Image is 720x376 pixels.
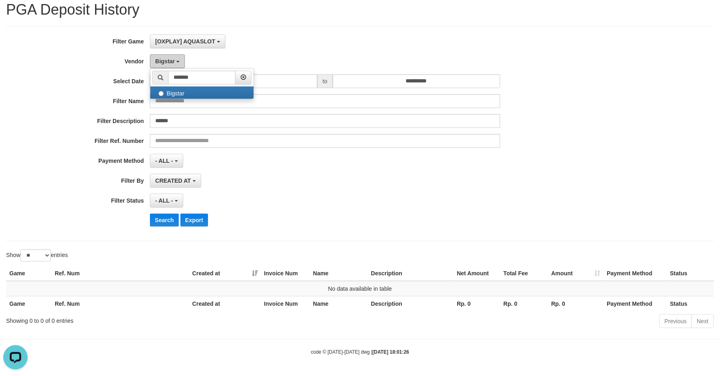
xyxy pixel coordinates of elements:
[155,177,191,184] span: CREATED AT
[453,296,500,311] th: Rp. 0
[189,296,261,311] th: Created at
[310,266,368,281] th: Name
[155,58,175,65] span: Bigstar
[310,296,368,311] th: Name
[604,296,667,311] th: Payment Method
[6,2,714,18] h1: PGA Deposit History
[659,314,692,328] a: Previous
[500,266,548,281] th: Total Fee
[373,349,409,355] strong: [DATE] 18:01:26
[150,35,225,48] button: [OXPLAY] AQUASLOT
[52,296,189,311] th: Ref. Num
[52,266,189,281] th: Ref. Num
[150,174,201,188] button: CREATED AT
[155,158,173,164] span: - ALL -
[368,266,453,281] th: Description
[667,266,714,281] th: Status
[261,266,310,281] th: Invoice Num
[3,3,28,28] button: Open LiveChat chat widget
[6,313,294,325] div: Showing 0 to 0 of 0 entries
[155,197,173,204] span: - ALL -
[6,249,68,261] label: Show entries
[150,54,185,68] button: Bigstar
[6,266,52,281] th: Game
[453,266,500,281] th: Net Amount
[6,296,52,311] th: Game
[150,154,183,168] button: - ALL -
[155,38,215,45] span: [OXPLAY] AQUASLOT
[189,266,261,281] th: Created at: activate to sort column ascending
[150,86,254,99] label: Bigstar
[6,281,714,296] td: No data available in table
[311,349,409,355] small: code © [DATE]-[DATE] dwg |
[692,314,714,328] a: Next
[500,296,548,311] th: Rp. 0
[20,249,51,261] select: Showentries
[368,296,453,311] th: Description
[158,91,164,96] input: Bigstar
[548,296,604,311] th: Rp. 0
[548,266,604,281] th: Amount: activate to sort column ascending
[317,74,333,88] span: to
[667,296,714,311] th: Status
[150,214,179,227] button: Search
[261,296,310,311] th: Invoice Num
[180,214,208,227] button: Export
[150,194,183,207] button: - ALL -
[604,266,667,281] th: Payment Method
